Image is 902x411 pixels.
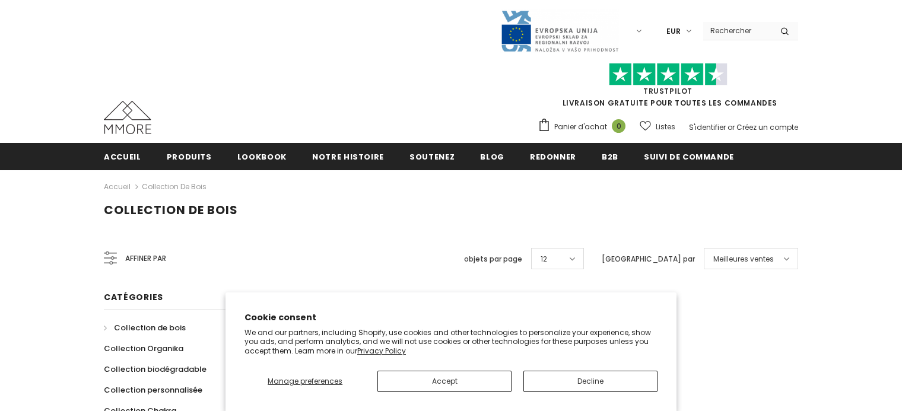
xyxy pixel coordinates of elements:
[689,122,726,132] a: S'identifier
[104,180,131,194] a: Accueil
[104,151,141,163] span: Accueil
[703,22,771,39] input: Search Site
[237,151,287,163] span: Lookbook
[125,252,166,265] span: Affiner par
[480,143,504,170] a: Blog
[541,253,547,265] span: 12
[602,143,618,170] a: B2B
[104,343,183,354] span: Collection Organika
[554,121,607,133] span: Panier d'achat
[409,143,455,170] a: soutenez
[612,119,625,133] span: 0
[237,143,287,170] a: Lookbook
[167,143,212,170] a: Produits
[104,338,183,359] a: Collection Organika
[409,151,455,163] span: soutenez
[312,151,384,163] span: Notre histoire
[728,122,735,132] span: or
[530,151,576,163] span: Redonner
[244,311,658,324] h2: Cookie consent
[530,143,576,170] a: Redonner
[377,371,512,392] button: Accept
[104,202,238,218] span: Collection de bois
[538,68,798,108] span: LIVRAISON GRATUITE POUR TOUTES LES COMMANDES
[312,143,384,170] a: Notre histoire
[480,151,504,163] span: Blog
[656,121,675,133] span: Listes
[538,118,631,136] a: Panier d'achat 0
[357,346,406,356] a: Privacy Policy
[464,253,522,265] label: objets par page
[104,291,163,303] span: Catégories
[104,317,186,338] a: Collection de bois
[500,9,619,53] img: Javni Razpis
[713,253,774,265] span: Meilleures ventes
[500,26,619,36] a: Javni Razpis
[104,143,141,170] a: Accueil
[736,122,798,132] a: Créez un compte
[609,63,728,86] img: Faites confiance aux étoiles pilotes
[104,359,207,380] a: Collection biodégradable
[643,86,693,96] a: TrustPilot
[644,143,734,170] a: Suivi de commande
[644,151,734,163] span: Suivi de commande
[640,116,675,137] a: Listes
[167,151,212,163] span: Produits
[666,26,681,37] span: EUR
[602,253,695,265] label: [GEOGRAPHIC_DATA] par
[114,322,186,333] span: Collection de bois
[602,151,618,163] span: B2B
[244,328,658,356] p: We and our partners, including Shopify, use cookies and other technologies to personalize your ex...
[244,371,366,392] button: Manage preferences
[104,384,202,396] span: Collection personnalisée
[268,376,342,386] span: Manage preferences
[104,101,151,134] img: Cas MMORE
[104,364,207,375] span: Collection biodégradable
[104,380,202,400] a: Collection personnalisée
[142,181,207,192] a: Collection de bois
[523,371,658,392] button: Decline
